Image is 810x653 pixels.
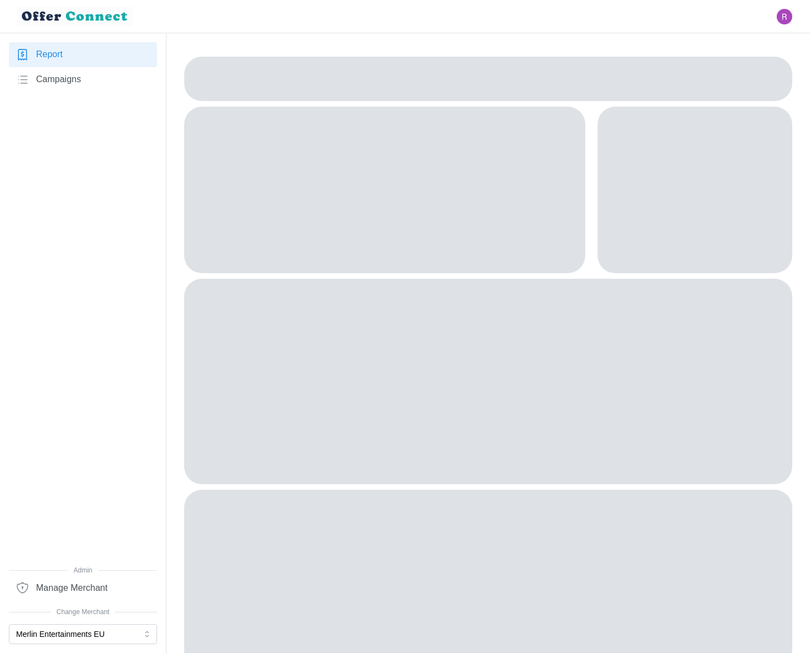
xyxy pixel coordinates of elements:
span: Manage Merchant [36,581,108,595]
img: Ryan Gribben [777,9,792,24]
span: Change Merchant [9,607,157,617]
span: Campaigns [36,73,81,87]
span: Report [36,48,63,62]
a: Manage Merchant [9,575,157,600]
span: Admin [9,565,157,576]
button: Open user button [777,9,792,24]
button: Merlin Entertainments EU [9,624,157,644]
a: Campaigns [9,67,157,92]
img: loyalBe Logo [18,7,133,26]
a: Report [9,42,157,67]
